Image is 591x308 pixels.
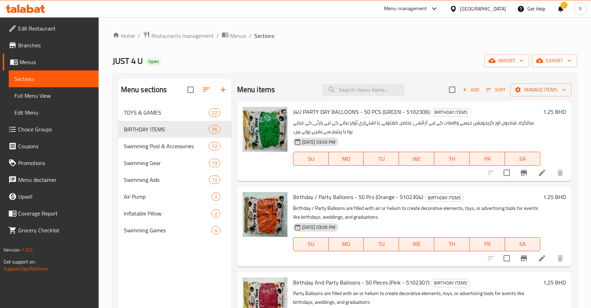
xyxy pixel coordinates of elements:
span: Swimming Pool & Accessories [124,142,209,150]
span: Select to update [499,165,514,180]
button: WE [399,237,434,251]
div: TOYS & GAMES [124,108,209,117]
button: Branch-specific-item [515,164,532,181]
button: Add [460,84,482,95]
span: import [490,56,524,65]
div: items [212,226,220,234]
a: Menus [222,31,246,40]
span: WE [402,154,432,164]
h6: 1.25 BHD [543,107,566,117]
button: Manage items [510,83,571,96]
button: export [532,54,577,67]
span: export [537,56,571,65]
div: Inflatable Pillow2 [118,205,232,222]
span: Sort items [482,84,510,95]
img: Birthday / Party Balloons - 50 Pcs (Orange - 5102304) [243,192,287,237]
button: FR [470,237,505,251]
a: Edit menu item [538,169,546,177]
div: Swimming Games [124,226,212,234]
span: FR [472,239,502,249]
span: Select all sections [183,82,198,97]
span: Edit Menu [14,108,93,117]
span: 12 [209,177,220,183]
span: Air Pump [124,192,212,201]
div: items [209,176,220,184]
button: TU [364,237,399,251]
a: Branches [3,37,99,54]
span: [DATE] 03:03 PM [299,139,338,145]
span: SU [296,154,326,164]
button: FR [470,152,505,166]
div: items [209,142,220,150]
span: WE [402,239,432,249]
button: import [484,54,529,67]
span: FR [472,154,502,164]
span: JUST 4 U [113,53,143,69]
li: / [138,32,140,40]
a: Menu disclaimer [3,171,99,188]
button: TH [434,152,470,166]
button: TU [364,152,399,166]
a: Edit Menu [9,104,99,121]
span: Version: [3,245,21,254]
span: Swimming Gear [124,159,209,167]
li: / [216,32,219,40]
a: Choice Groups [3,121,99,138]
span: MO [332,154,361,164]
span: BIRTHDAY ITEMS [124,125,209,134]
p: Birthday / Party Balloons are filled with air or helium to create decorative elements, toys, or a... [293,204,540,221]
div: Air Pump2 [118,188,232,205]
span: BIRTHDAY ITEMS [431,279,470,287]
a: Menus [3,54,99,70]
span: Menu disclaimer [18,176,93,184]
div: Menu-management [384,5,427,13]
span: 1.0.0 [22,245,33,254]
span: SA [508,154,537,164]
a: Upsell [3,188,99,205]
div: BIRTHDAY ITEMS35 [118,121,232,138]
button: Add section [215,81,232,98]
button: SA [505,237,540,251]
p: سالگرہ، شادیوں اور گریجویشن جیسے واقعات کے لیے آرائشی عناصر، کھلونے، یا اشتہاری ٹولز بنانے کے لیے... [293,118,540,136]
a: Promotions [3,155,99,171]
a: Grocery Checklist [3,222,99,239]
button: SU [293,237,329,251]
div: items [209,125,220,134]
span: Sort [486,86,506,94]
span: R [579,5,582,13]
p: Party Balloons are filled with air or helium to create decorative elements, toys, or advertising ... [293,289,540,307]
span: 22 [209,109,220,116]
a: Support.OpsPlatform [3,264,48,273]
span: Select to update [499,251,514,266]
span: Swimming Aids [124,176,209,184]
span: Grocery Checklist [18,226,93,234]
a: Coverage Report [3,205,99,222]
img: J4U PARTY DAY BALLOONS - 50 PCS (GREEN - 5102306) [243,107,287,152]
span: SU [296,239,326,249]
div: Swimming Gear15 [118,155,232,171]
span: TU [366,154,396,164]
span: BIRTHDAY ITEMS [432,108,470,116]
a: Coupons [3,138,99,155]
span: Promotions [18,159,93,167]
span: Inflatable Pillow [124,209,212,218]
span: Select section [445,82,460,97]
span: 12 [209,143,220,150]
button: MO [329,152,364,166]
span: Birthday / Party Balloons - 50 Pcs (Orange - 5102304) [293,192,423,202]
span: Sort sections [198,81,215,98]
span: 2 [212,210,220,217]
span: Coverage Report [18,209,93,218]
button: Sort [485,84,507,95]
button: delete [552,164,569,181]
button: SA [505,152,540,166]
h2: Menu sections [121,84,167,95]
span: MO [332,239,361,249]
span: Birthday And Party Balloons - 50 Pieces (Pink - 5102307) [293,277,429,288]
span: 35 [209,126,220,133]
